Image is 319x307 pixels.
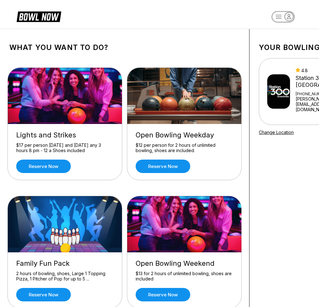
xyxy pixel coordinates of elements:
[16,288,71,301] a: Reserve now
[16,271,114,282] div: 2 hours of bowling, shoes, Large 1 Topping Pizza, 1 Pitcher of Pop for up to 5 ...
[127,196,242,252] img: Open Bowling Weekend
[127,68,242,124] img: Open Bowling Weekday
[136,160,190,173] a: Reserve now
[136,271,233,282] div: $13 for 2 hours of unlimited bowling, shoes are included
[8,68,123,124] img: Lights and Strikes
[136,131,233,139] div: Open Bowling Weekday
[136,288,190,301] a: Reserve now
[16,142,114,153] div: $17 per person [DATE] and [DATE] any 3 hours 8 pm - 12 a Shoes included
[267,74,290,109] img: Station 300 Grandville
[16,259,114,268] div: Family Fun Pack
[16,160,71,173] a: Reserve now
[9,43,240,52] h1: What you want to do?
[136,259,233,268] div: Open Bowling Weekend
[136,142,233,153] div: $12 per person for 2 hours of unlimited bowling, shoes are included.
[259,130,294,135] a: Change Location
[8,196,123,252] img: Family Fun Pack
[16,131,114,139] div: Lights and Strikes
